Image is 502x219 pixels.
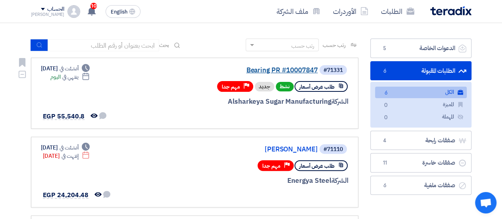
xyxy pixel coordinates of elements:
[380,159,390,167] span: 11
[375,99,467,110] a: المميزة
[323,41,345,49] span: رتب حسب
[381,114,391,122] span: 0
[430,6,471,16] img: Teradix logo
[380,137,390,145] span: 4
[262,162,281,170] span: مهم جدا
[380,45,390,52] span: 5
[90,3,97,9] span: 10
[299,162,335,170] span: طلب عرض أسعار
[159,67,318,74] a: Bearing PR #10007847
[370,131,471,150] a: صفقات رابحة4
[43,152,90,160] div: [DATE]
[370,153,471,172] a: صفقات خاسرة11
[43,190,89,200] span: EGP 24,204.48
[370,39,471,58] a: الدعوات الخاصة5
[380,67,390,75] span: 6
[43,112,85,121] span: EGP 55,540.8
[380,182,390,190] span: 6
[50,73,90,81] div: اليوم
[62,73,79,81] span: ينتهي في
[60,64,79,73] span: أنشئت في
[48,39,159,51] input: ابحث بعنوان أو رقم الطلب
[111,9,127,15] span: English
[331,97,348,107] span: الشركة
[31,12,65,17] div: [PERSON_NAME]
[475,192,496,213] div: Open chat
[67,5,80,18] img: profile_test.png
[276,82,294,91] span: نشط
[323,68,343,73] div: #71331
[375,2,421,21] a: الطلبات
[323,147,343,152] div: #71110
[270,2,327,21] a: ملف الشركة
[255,82,274,91] div: جديد
[106,5,140,18] button: English
[370,176,471,195] a: صفقات ملغية6
[370,61,471,81] a: الطلبات المقبولة6
[291,42,314,50] div: رتب حسب
[327,2,375,21] a: الأوردرات
[381,89,391,97] span: 6
[41,143,90,152] div: [DATE]
[331,176,348,186] span: الشركة
[47,6,64,13] div: الحساب
[159,146,318,153] a: [PERSON_NAME]
[381,101,391,110] span: 0
[159,41,169,49] span: بحث
[158,176,348,186] div: Energya Steel
[41,64,90,73] div: [DATE]
[299,83,335,91] span: طلب عرض أسعار
[375,87,467,98] a: الكل
[60,143,79,152] span: أنشئت في
[375,111,467,123] a: المهملة
[158,97,348,107] div: Alsharkeya Sugar Manufacturing
[222,83,240,91] span: مهم جدا
[62,152,79,160] span: إنتهت في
